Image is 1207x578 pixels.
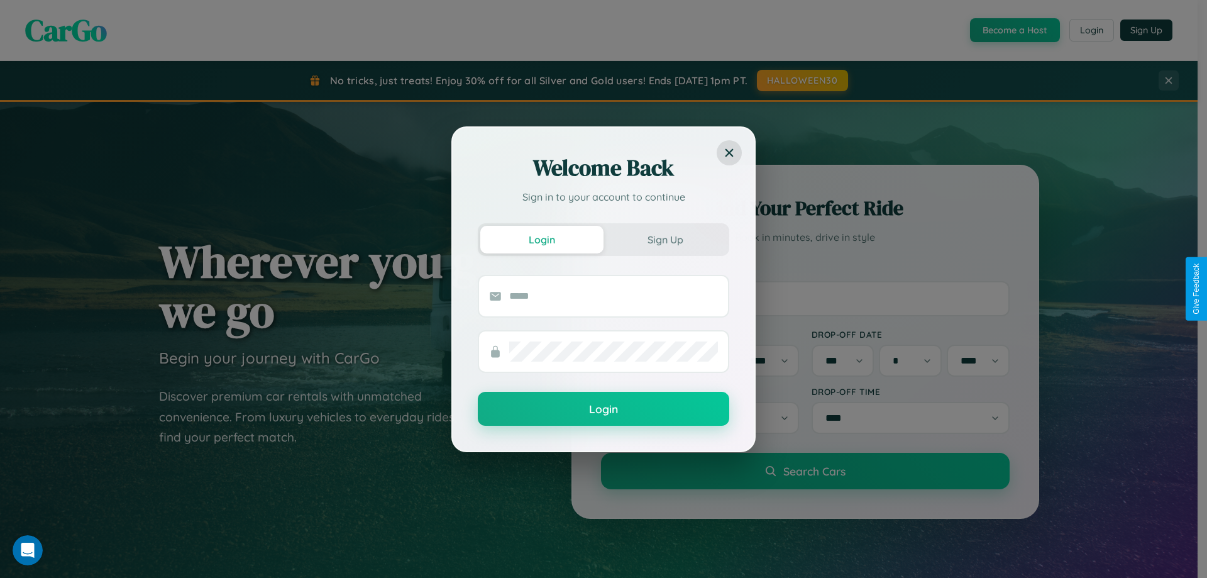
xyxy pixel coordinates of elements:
[1192,264,1201,314] div: Give Feedback
[603,226,727,253] button: Sign Up
[13,535,43,565] iframe: Intercom live chat
[480,226,603,253] button: Login
[478,153,729,183] h2: Welcome Back
[478,392,729,426] button: Login
[478,189,729,204] p: Sign in to your account to continue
